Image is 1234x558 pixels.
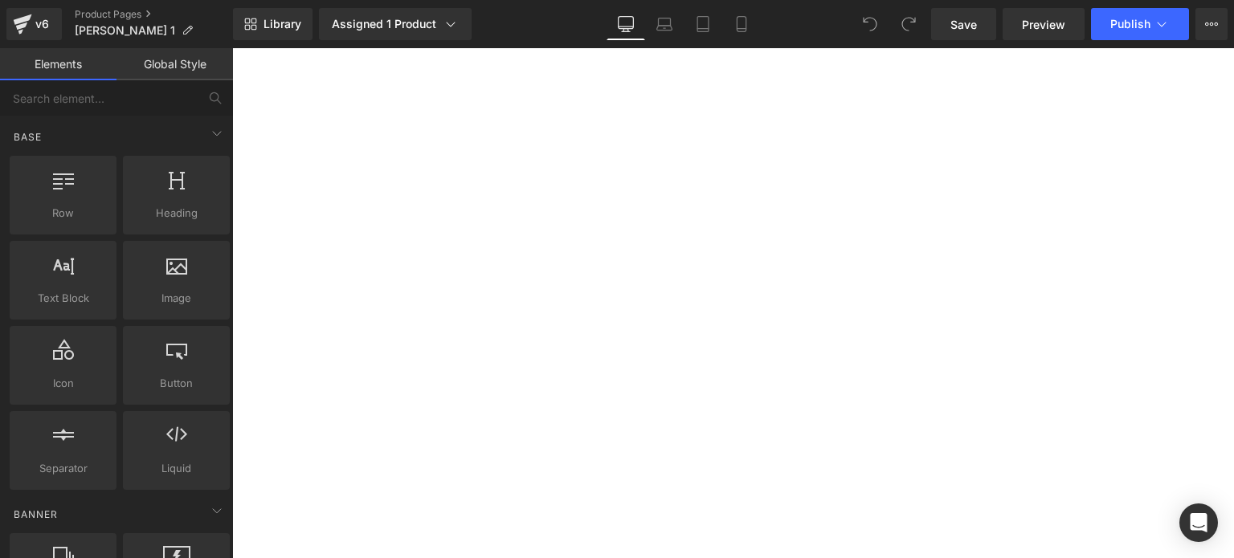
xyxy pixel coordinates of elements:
[128,375,225,392] span: Button
[1179,503,1218,542] div: Open Intercom Messenger
[1195,8,1228,40] button: More
[14,290,112,307] span: Text Block
[6,8,62,40] a: v6
[14,205,112,222] span: Row
[1003,8,1085,40] a: Preview
[75,8,233,21] a: Product Pages
[264,17,301,31] span: Library
[14,460,112,477] span: Separator
[128,290,225,307] span: Image
[128,460,225,477] span: Liquid
[1091,8,1189,40] button: Publish
[645,8,684,40] a: Laptop
[128,205,225,222] span: Heading
[684,8,722,40] a: Tablet
[854,8,886,40] button: Undo
[722,8,761,40] a: Mobile
[12,507,59,522] span: Banner
[116,48,233,80] a: Global Style
[1022,16,1065,33] span: Preview
[12,129,43,145] span: Base
[893,8,925,40] button: Redo
[14,375,112,392] span: Icon
[233,8,313,40] a: New Library
[1110,18,1150,31] span: Publish
[607,8,645,40] a: Desktop
[75,24,175,37] span: [PERSON_NAME] 1
[950,16,977,33] span: Save
[32,14,52,35] div: v6
[332,16,459,32] div: Assigned 1 Product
